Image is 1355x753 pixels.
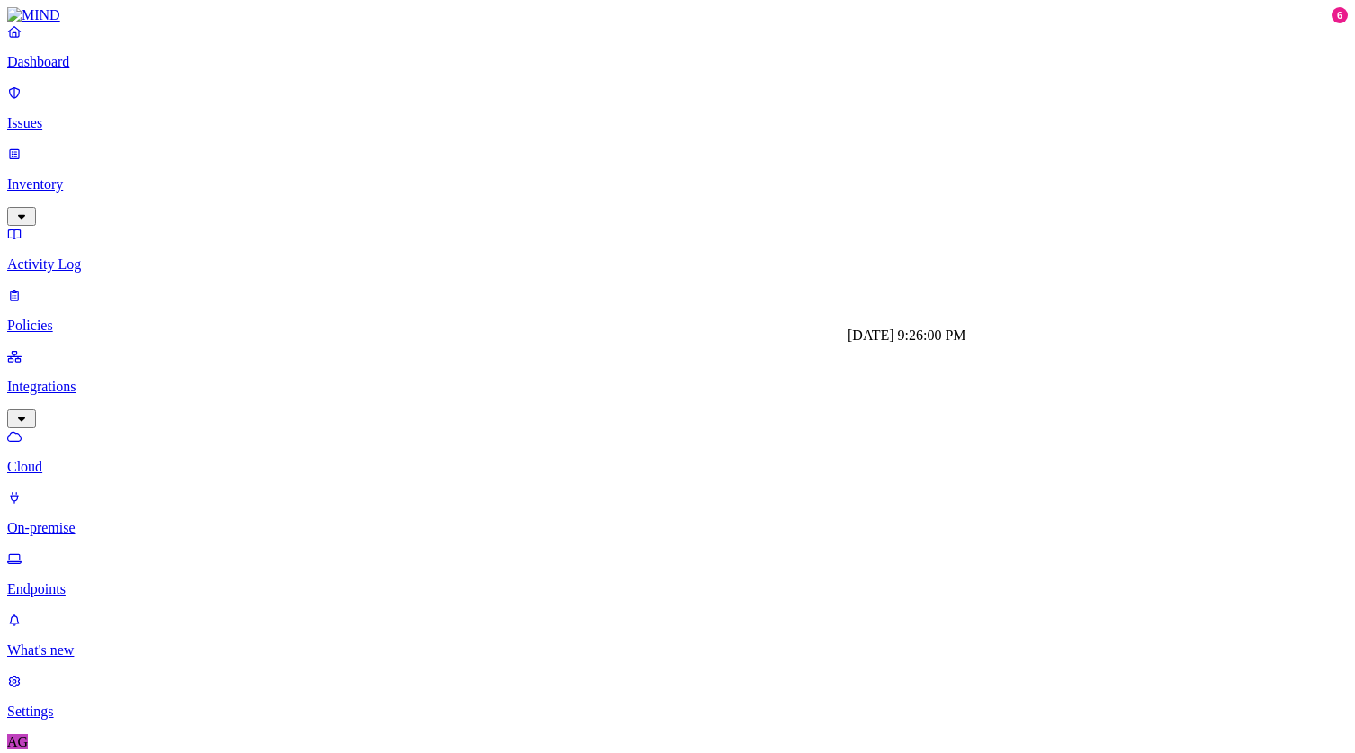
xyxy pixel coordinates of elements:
[7,520,1348,536] p: On-premise
[7,115,1348,131] p: Issues
[7,704,1348,720] p: Settings
[7,318,1348,334] p: Policies
[848,327,966,344] div: [DATE] 9:26:00 PM
[7,176,1348,193] p: Inventory
[7,642,1348,659] p: What's new
[1332,7,1348,23] div: 6
[7,581,1348,597] p: Endpoints
[7,7,60,23] img: MIND
[7,734,28,749] span: AG
[7,54,1348,70] p: Dashboard
[7,256,1348,273] p: Activity Log
[7,379,1348,395] p: Integrations
[7,459,1348,475] p: Cloud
